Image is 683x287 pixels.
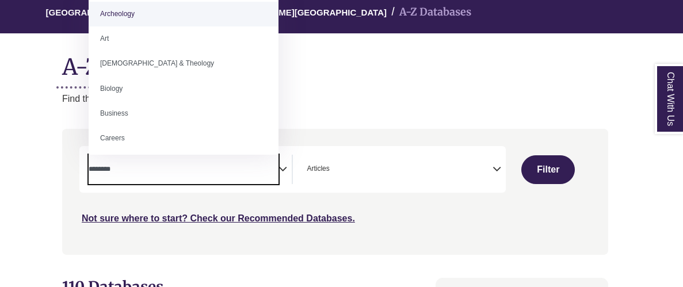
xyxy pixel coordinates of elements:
li: Biology [89,76,278,101]
li: Careers [89,126,278,151]
textarea: Search [332,166,337,175]
p: Find the best library databases for your research. [62,91,608,106]
li: Archeology [89,2,278,26]
textarea: Search [89,166,278,175]
li: [DEMOGRAPHIC_DATA] & Theology [89,51,278,76]
a: [GEOGRAPHIC_DATA][PERSON_NAME] [46,6,211,17]
nav: Search filters [62,129,608,254]
li: A-Z Databases [387,4,471,21]
a: [PERSON_NAME][GEOGRAPHIC_DATA] [222,6,387,17]
li: Art [89,26,278,51]
h1: A-Z Databases [62,45,608,80]
li: Business [89,101,278,126]
span: Articles [307,163,329,174]
button: Submit for Search Results [521,155,575,184]
li: Articles [302,163,329,174]
a: Not sure where to start? Check our Recommended Databases. [82,213,355,223]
